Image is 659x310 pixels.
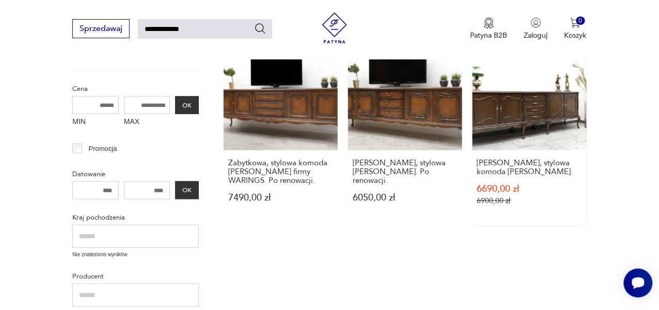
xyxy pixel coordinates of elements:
[624,269,653,298] iframe: Smartsupp widget button
[72,251,199,259] p: Nie znaleziono wyników
[470,18,508,40] a: Ikona medaluPatyna B2B
[570,18,580,28] img: Ikona koszyka
[473,36,587,225] a: SaleZabytkowa, stylowa komoda Ludwik.[PERSON_NAME], stylowa komoda [PERSON_NAME].6690,00 zł6900,0...
[89,143,117,154] p: Promocja
[72,271,199,282] p: Producent
[228,159,333,185] h3: Zabytkowa, stylowa komoda [PERSON_NAME] firmy WARINGS. Po renowacji.
[484,18,494,29] img: Ikona medalu
[72,114,119,131] label: MIN
[224,36,338,225] a: Zabytkowa, stylowa komoda ludwik firmy WARINGS. Po renowacji.Zabytkowa, stylowa komoda [PERSON_NA...
[254,22,266,35] button: Szukaj
[470,30,508,40] p: Patyna B2B
[175,181,199,199] button: OK
[72,212,199,223] p: Kraj pochodzenia
[564,30,587,40] p: Koszyk
[531,18,541,28] img: Ikonka użytkownika
[477,159,582,176] h3: [PERSON_NAME], stylowa komoda [PERSON_NAME].
[353,193,458,202] p: 6050,00 zł
[124,114,170,131] label: MAX
[470,18,508,40] button: Patyna B2B
[524,18,548,40] button: Zaloguj
[477,184,582,193] p: 6690,00 zł
[72,19,130,38] button: Sprzedawaj
[477,196,582,205] p: 6900,00 zł
[576,17,585,25] div: 0
[175,96,199,114] button: OK
[72,83,199,95] p: Cena
[524,30,548,40] p: Zaloguj
[353,159,458,185] h3: [PERSON_NAME], stylowa [PERSON_NAME]. Po renowacji.
[228,193,333,202] p: 7490,00 zł
[564,18,587,40] button: 0Koszyk
[348,36,462,225] a: Zabytkowa, stylowa komoda ludwik. Po renowacji.[PERSON_NAME], stylowa [PERSON_NAME]. Po renowacji...
[72,26,130,33] a: Sprzedawaj
[319,12,350,43] img: Patyna - sklep z meblami i dekoracjami vintage
[72,168,199,180] p: Datowanie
